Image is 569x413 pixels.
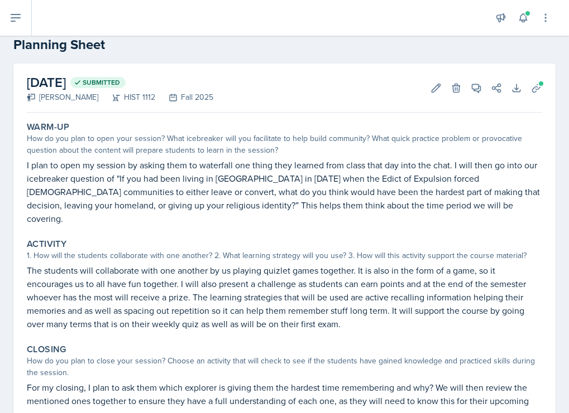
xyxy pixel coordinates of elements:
div: How do you plan to close your session? Choose an activity that will check to see if the students ... [27,355,542,378]
span: Submitted [83,78,120,87]
div: Fall 2025 [155,91,213,103]
h2: Planning Sheet [13,35,556,55]
p: I plan to open my session by asking them to waterfall one thing they learned from class that day ... [27,158,542,225]
label: Closing [27,344,66,355]
div: How do you plan to open your session? What icebreaker will you facilitate to help build community... [27,133,542,156]
label: Activity [27,239,66,250]
div: HIST 1112 [98,91,155,103]
div: [PERSON_NAME] [27,91,98,103]
p: The students will collaborate with one another by us playing quizlet games together. It is also i... [27,264,542,331]
div: 1. How will the students collaborate with one another? 2. What learning strategy will you use? 3.... [27,250,542,261]
h2: [DATE] [27,72,213,93]
label: Warm-Up [27,122,70,133]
